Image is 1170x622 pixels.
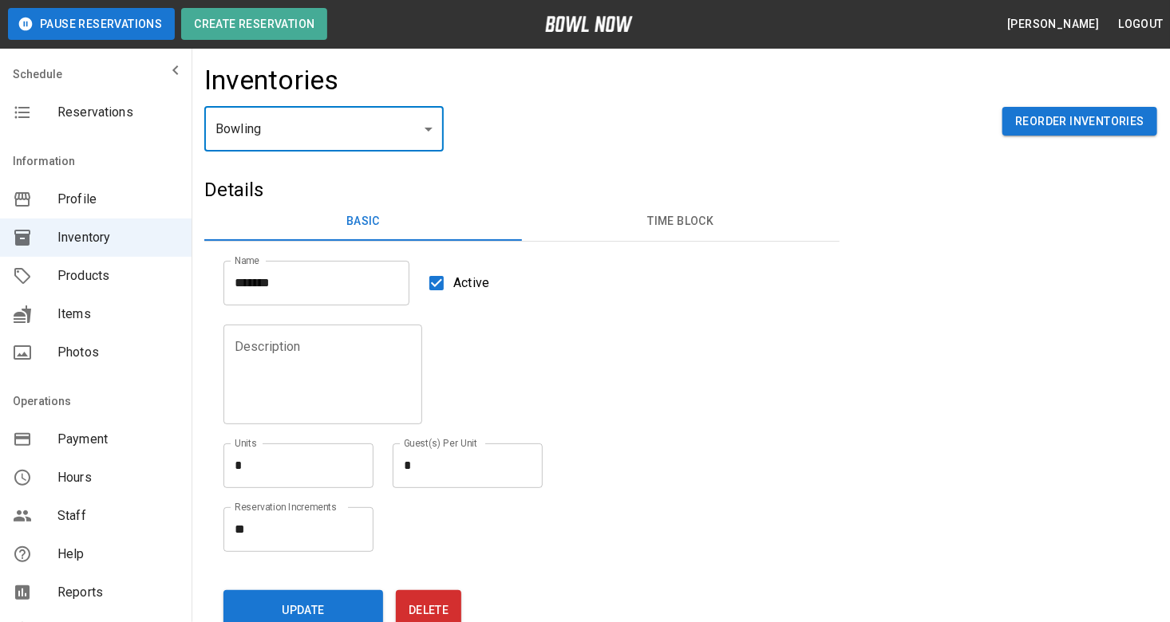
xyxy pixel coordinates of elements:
h4: Inventories [204,64,339,97]
button: [PERSON_NAME] [1001,10,1105,39]
span: Profile [57,190,179,209]
span: Photos [57,343,179,362]
button: Basic [204,203,522,241]
span: Help [57,545,179,564]
span: Hours [57,468,179,487]
div: Bowling [204,107,444,152]
button: Create Reservation [181,8,327,40]
img: logo [545,16,633,32]
button: Reorder Inventories [1002,107,1157,136]
span: Reservations [57,103,179,122]
button: Pause Reservations [8,8,175,40]
span: Items [57,305,179,324]
button: Time Block [522,203,840,241]
div: basic tabs example [204,203,840,241]
span: Reports [57,583,179,602]
span: Products [57,266,179,285]
span: Active [453,274,489,293]
button: Logout [1113,10,1170,39]
span: Staff [57,506,179,526]
h5: Details [204,177,840,203]
span: Payment [57,430,179,449]
span: Inventory [57,228,179,247]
